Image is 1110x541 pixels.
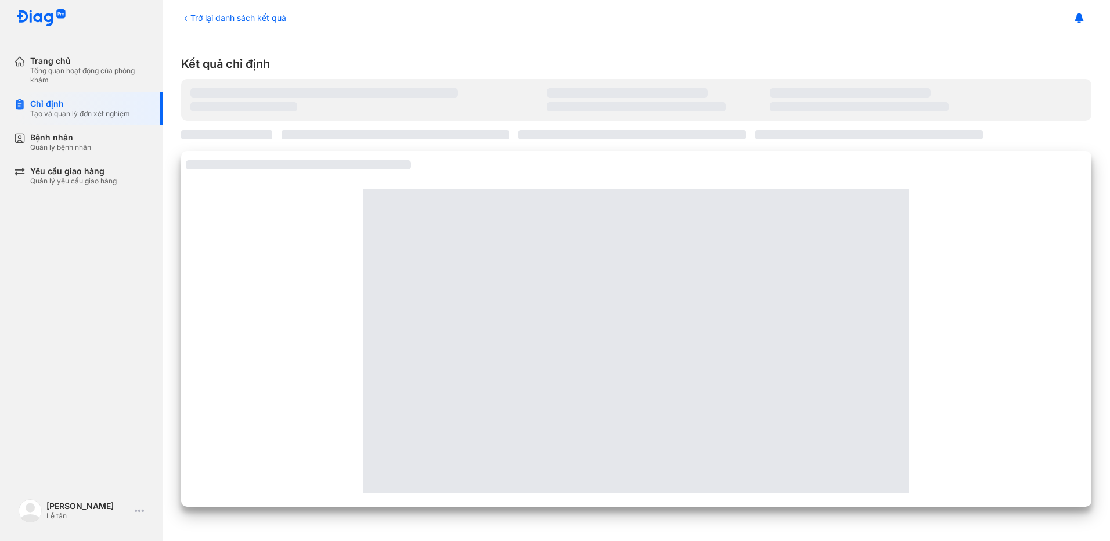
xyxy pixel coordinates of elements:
[46,501,130,511] div: [PERSON_NAME]
[16,9,66,27] img: logo
[19,499,42,522] img: logo
[181,56,1091,72] div: Kết quả chỉ định
[46,511,130,521] div: Lễ tân
[30,56,149,66] div: Trang chủ
[30,109,130,118] div: Tạo và quản lý đơn xét nghiệm
[181,12,286,24] div: Trở lại danh sách kết quả
[30,143,91,152] div: Quản lý bệnh nhân
[30,176,117,186] div: Quản lý yêu cầu giao hàng
[30,132,91,143] div: Bệnh nhân
[30,166,117,176] div: Yêu cầu giao hàng
[30,66,149,85] div: Tổng quan hoạt động của phòng khám
[30,99,130,109] div: Chỉ định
